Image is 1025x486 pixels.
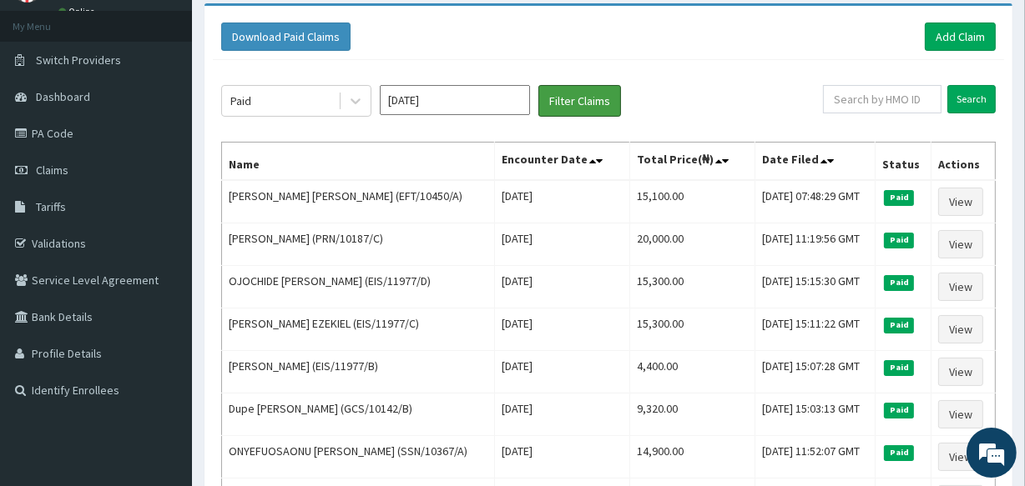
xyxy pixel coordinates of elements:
span: Paid [884,360,914,375]
td: 9,320.00 [629,393,755,436]
span: Tariffs [36,199,66,214]
div: Minimize live chat window [274,8,314,48]
th: Name [222,143,495,181]
td: [DATE] 15:15:30 GMT [755,266,876,308]
td: [DATE] [494,308,629,351]
th: Status [876,143,932,181]
span: Dashboard [36,89,90,104]
span: Paid [884,233,914,248]
span: Switch Providers [36,53,121,68]
th: Date Filed [755,143,876,181]
textarea: Type your message and hit 'Enter' [8,316,318,374]
td: [DATE] 15:11:22 GMT [755,308,876,351]
td: [DATE] 15:03:13 GMT [755,393,876,436]
img: d_794563401_company_1708531726252_794563401 [31,83,68,125]
td: [DATE] [494,351,629,393]
td: [PERSON_NAME] [PERSON_NAME] (EFT/10450/A) [222,180,495,223]
input: Search by HMO ID [823,85,942,113]
a: Add Claim [925,23,996,51]
a: Online [58,6,98,18]
td: [DATE] [494,180,629,223]
td: OJOCHIDE [PERSON_NAME] (EIS/11977/D) [222,266,495,308]
div: Chat with us now [87,93,280,115]
td: [DATE] [494,266,629,308]
td: [DATE] [494,393,629,436]
a: View [938,188,983,216]
td: 4,400.00 [629,351,755,393]
span: We're online! [97,140,230,308]
td: [DATE] [494,223,629,266]
div: Paid [230,93,251,109]
a: View [938,315,983,343]
td: [PERSON_NAME] (EIS/11977/B) [222,351,495,393]
a: View [938,230,983,258]
a: View [938,358,983,386]
button: Download Paid Claims [221,23,351,51]
span: Paid [884,403,914,418]
td: [DATE] 07:48:29 GMT [755,180,876,223]
td: [DATE] 15:07:28 GMT [755,351,876,393]
span: Claims [36,163,68,178]
td: [PERSON_NAME] EZEKIEL (EIS/11977/C) [222,308,495,351]
td: 20,000.00 [629,223,755,266]
th: Encounter Date [494,143,629,181]
td: Dupe [PERSON_NAME] (GCS/10142/B) [222,393,495,436]
td: 15,300.00 [629,308,755,351]
span: Paid [884,318,914,333]
a: View [938,273,983,301]
td: [DATE] 11:52:07 GMT [755,436,876,478]
a: View [938,443,983,471]
th: Actions [932,143,996,181]
td: 14,900.00 [629,436,755,478]
td: [DATE] 11:19:56 GMT [755,223,876,266]
input: Select Month and Year [380,85,530,115]
th: Total Price(₦) [629,143,755,181]
span: Paid [884,445,914,460]
button: Filter Claims [538,85,621,117]
input: Search [947,85,996,113]
td: ONYEFUOSAONU [PERSON_NAME] (SSN/10367/A) [222,436,495,478]
td: [DATE] [494,436,629,478]
span: Paid [884,275,914,290]
td: 15,100.00 [629,180,755,223]
td: [PERSON_NAME] (PRN/10187/C) [222,223,495,266]
a: View [938,400,983,428]
td: 15,300.00 [629,266,755,308]
span: Paid [884,190,914,205]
